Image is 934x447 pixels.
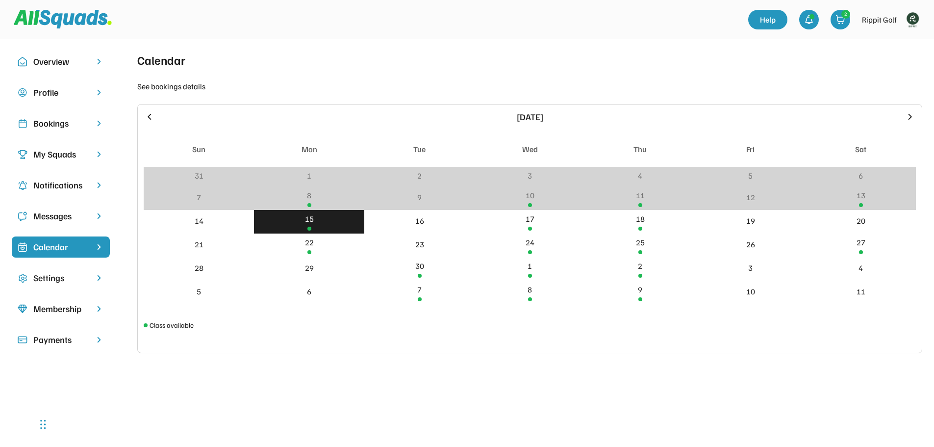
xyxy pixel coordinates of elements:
[857,215,865,227] div: 20
[746,238,755,250] div: 26
[33,210,88,223] div: Messages
[522,143,538,155] div: Wed
[94,304,104,314] img: chevron-right.svg
[855,143,866,155] div: Sat
[857,189,865,201] div: 13
[858,262,863,274] div: 4
[746,286,755,297] div: 10
[526,237,534,248] div: 24
[307,170,311,182] div: 1
[748,262,753,274] div: 3
[94,57,104,66] img: chevron-right.svg
[526,213,534,225] div: 17
[746,191,755,203] div: 12
[636,237,645,248] div: 25
[417,191,422,203] div: 9
[858,170,863,182] div: 6
[18,88,27,98] img: user-circle.svg
[33,179,88,192] div: Notifications
[636,189,645,201] div: 11
[94,88,104,97] img: chevron-right.svg
[526,189,534,201] div: 10
[197,286,201,297] div: 5
[417,170,422,182] div: 2
[638,284,642,295] div: 9
[528,170,532,182] div: 3
[195,170,203,182] div: 31
[33,271,88,285] div: Settings
[417,284,422,295] div: 7
[160,110,899,124] div: [DATE]
[33,302,88,316] div: Membership
[305,237,314,248] div: 22
[305,262,314,274] div: 29
[748,10,787,29] a: Help
[195,215,203,227] div: 14
[94,273,104,283] img: chevron-right.svg
[18,150,27,159] img: Icon%20copy%203.svg
[18,211,27,221] img: Icon%20copy%205.svg
[18,273,27,283] img: Icon%20copy%2016.svg
[18,181,27,190] img: Icon%20copy%204.svg
[197,191,201,203] div: 7
[413,143,426,155] div: Tue
[415,238,424,250] div: 23
[33,240,88,254] div: Calendar
[137,80,205,92] div: See bookings details
[842,10,850,18] div: 2
[638,170,642,182] div: 4
[150,320,194,330] div: Class available
[195,262,203,274] div: 28
[302,143,317,155] div: Mon
[305,213,314,225] div: 15
[18,57,27,67] img: Icon%20copy%2010.svg
[18,119,27,129] img: Icon%20copy%202.svg
[835,15,845,25] img: shopping-cart-01%20%281%29.svg
[746,143,755,155] div: Fri
[94,242,104,252] img: chevron-right%20copy%203.svg
[857,286,865,297] div: 11
[18,304,27,314] img: Icon%20copy%208.svg
[748,170,753,182] div: 5
[415,260,424,272] div: 30
[195,238,203,250] div: 21
[192,143,205,155] div: Sun
[415,215,424,227] div: 16
[528,284,532,295] div: 8
[633,143,647,155] div: Thu
[18,242,27,252] img: Icon%20%2825%29.svg
[307,286,311,297] div: 6
[94,119,104,128] img: chevron-right.svg
[33,148,88,161] div: My Squads
[307,189,311,201] div: 8
[94,150,104,159] img: chevron-right.svg
[746,215,755,227] div: 19
[903,10,922,29] img: Rippitlogov2_green.png
[636,213,645,225] div: 18
[33,117,88,130] div: Bookings
[137,51,185,69] div: Calendar
[857,237,865,248] div: 27
[33,55,88,68] div: Overview
[804,15,814,25] img: bell-03%20%281%29.svg
[33,86,88,99] div: Profile
[862,14,897,26] div: Rippit Golf
[14,10,112,28] img: Squad%20Logo.svg
[94,181,104,190] img: chevron-right.svg
[528,260,532,272] div: 1
[638,260,642,272] div: 2
[94,211,104,221] img: chevron-right.svg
